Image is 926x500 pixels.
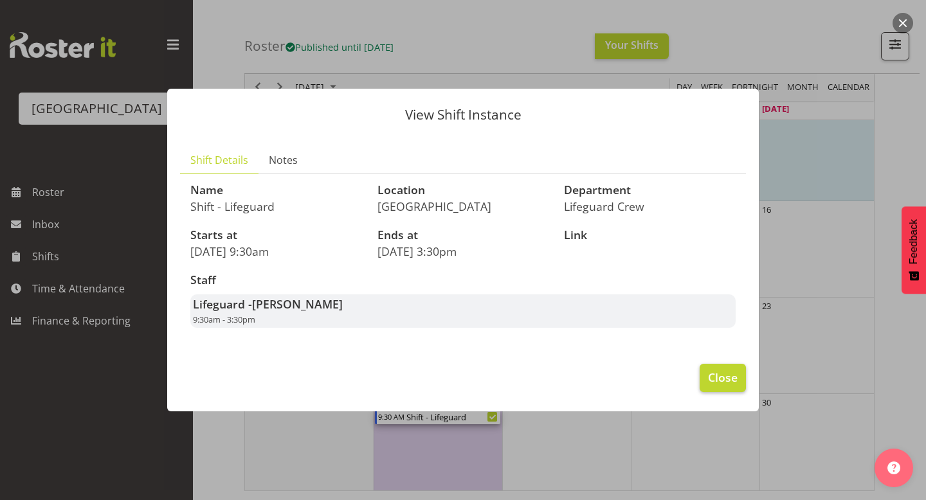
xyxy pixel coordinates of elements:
p: Lifeguard Crew [564,199,736,213]
h3: Department [564,184,736,197]
p: Shift - Lifeguard [190,199,362,213]
button: Close [700,364,746,392]
span: Notes [269,152,298,168]
button: Feedback - Show survey [902,206,926,294]
p: [DATE] 3:30pm [377,244,549,258]
span: Shift Details [190,152,248,168]
img: help-xxl-2.png [887,461,900,474]
strong: Lifeguard - [193,296,343,312]
h3: Starts at [190,229,362,242]
span: [PERSON_NAME] [252,296,343,312]
span: Feedback [908,219,920,264]
h3: Location [377,184,549,197]
span: 9:30am - 3:30pm [193,314,255,325]
h3: Staff [190,274,736,287]
span: Close [708,369,738,386]
p: [DATE] 9:30am [190,244,362,258]
h3: Name [190,184,362,197]
p: View Shift Instance [180,108,746,121]
h3: Ends at [377,229,549,242]
h3: Link [564,229,736,242]
p: [GEOGRAPHIC_DATA] [377,199,549,213]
